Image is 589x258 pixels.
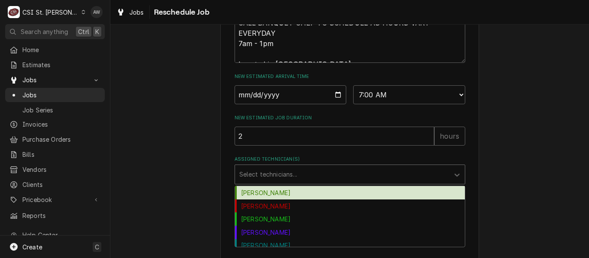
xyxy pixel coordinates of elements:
[95,242,99,252] span: C
[5,208,105,223] a: Reports
[91,6,103,18] div: AW
[5,132,105,146] a: Purchase Orders
[22,60,100,69] span: Estimates
[8,6,20,18] div: C
[353,85,465,104] select: Time Select
[235,199,465,213] div: [PERSON_NAME]
[5,43,105,57] a: Home
[22,230,100,239] span: Help Center
[235,85,347,104] input: Date
[22,165,100,174] span: Vendors
[5,88,105,102] a: Jobs
[235,73,465,80] label: New Estimated Arrival Time
[22,45,100,54] span: Home
[22,90,100,99] span: Jobs
[235,156,465,163] label: Assigned Technician(s)
[22,195,88,204] span: Pricebook
[22,180,100,189] span: Clients
[5,162,105,177] a: Vendors
[91,6,103,18] div: Alexandria Wilp's Avatar
[235,73,465,104] div: New Estimated Arrival Time
[235,186,465,199] div: [PERSON_NAME]
[78,27,89,36] span: Ctrl
[235,226,465,239] div: [PERSON_NAME]
[235,115,465,145] div: New Estimated Job Duration
[8,6,20,18] div: CSI St. Louis's Avatar
[5,73,105,87] a: Go to Jobs
[5,58,105,72] a: Estimates
[22,243,42,251] span: Create
[5,147,105,162] a: Bills
[151,6,210,18] span: Reschedule Job
[5,103,105,117] a: Job Series
[5,117,105,131] a: Invoices
[22,150,100,159] span: Bills
[22,106,100,115] span: Job Series
[235,115,465,121] label: New Estimated Job Duration
[22,135,100,144] span: Purchase Orders
[113,5,147,19] a: Jobs
[5,228,105,242] a: Go to Help Center
[235,239,465,252] div: [PERSON_NAME]
[21,27,68,36] span: Search anything
[22,75,88,84] span: Jobs
[5,193,105,207] a: Go to Pricebook
[22,120,100,129] span: Invoices
[5,177,105,192] a: Clients
[235,212,465,226] div: [PERSON_NAME]
[22,211,100,220] span: Reports
[434,127,465,146] div: hours
[5,24,105,39] button: Search anythingCtrlK
[22,8,78,17] div: CSI St. [PERSON_NAME]
[129,8,144,17] span: Jobs
[95,27,99,36] span: K
[235,156,465,184] div: Assigned Technician(s)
